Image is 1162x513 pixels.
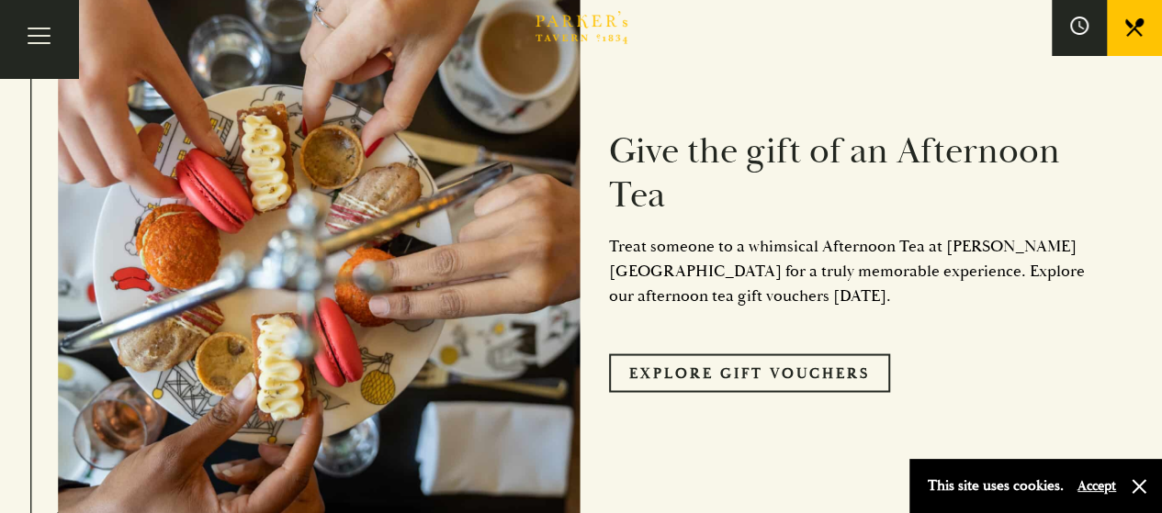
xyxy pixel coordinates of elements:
a: Explore Gift Vouchers [609,353,890,392]
h3: Give the gift of an Afternoon Tea [609,128,1105,217]
p: Treat someone to a whimsical Afternoon Tea at [PERSON_NAME][GEOGRAPHIC_DATA] for a truly memorabl... [609,233,1105,307]
button: Accept [1077,477,1116,495]
button: Close and accept [1130,477,1148,496]
p: This site uses cookies. [928,473,1064,499]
